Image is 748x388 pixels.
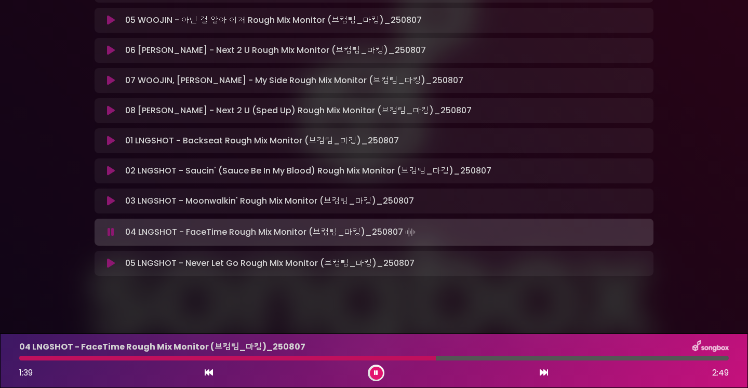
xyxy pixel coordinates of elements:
p: 03 LNGSHOT - Moonwalkin' Rough Mix Monitor (브컴팀_마킹)_250807 [125,195,414,207]
p: 07 WOOJIN, [PERSON_NAME] - My Side Rough Mix Monitor (브컴팀_마킹)_250807 [125,74,463,87]
p: 05 WOOJIN - 아닌 걸 알아 이제 Rough Mix Monitor (브컴팀_마킹)_250807 [125,14,422,26]
p: 06 [PERSON_NAME] - Next 2 U Rough Mix Monitor (브컴팀_마킹)_250807 [125,44,426,57]
p: 02 LNGSHOT - Saucin' (Sauce Be In My Blood) Rough Mix Monitor (브컴팀_마킹)_250807 [125,165,491,177]
img: waveform4.gif [403,225,418,239]
p: 01 LNGSHOT - Backseat Rough Mix Monitor (브컴팀_마킹)_250807 [125,135,399,147]
p: 05 LNGSHOT - Never Let Go Rough Mix Monitor (브컴팀_마킹)_250807 [125,257,415,270]
p: 08 [PERSON_NAME] - Next 2 U (Sped Up) Rough Mix Monitor (브컴팀_마킹)_250807 [125,104,472,117]
p: 04 LNGSHOT - FaceTime Rough Mix Monitor (브컴팀_마킹)_250807 [125,225,418,239]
